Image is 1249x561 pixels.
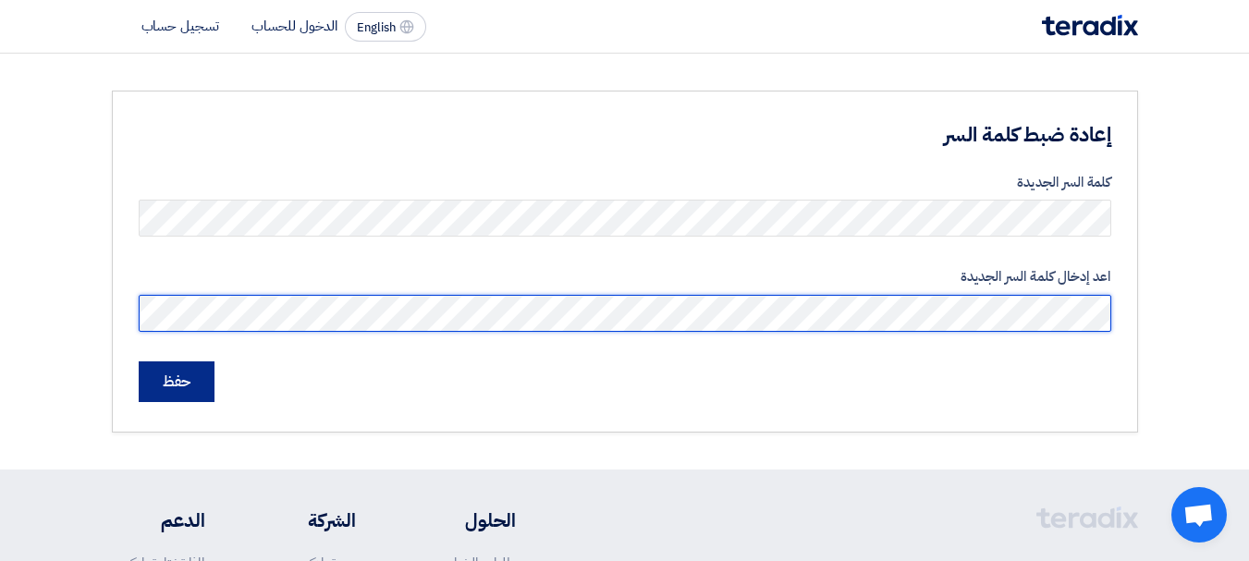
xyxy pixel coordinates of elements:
li: الدعم [112,506,205,534]
li: تسجيل حساب [141,16,219,36]
label: اعد إدخال كلمة السر الجديدة [139,266,1111,287]
img: Teradix logo [1042,15,1138,36]
label: كلمة السر الجديدة [139,172,1111,193]
span: English [357,21,396,34]
li: الشركة [260,506,356,534]
input: حفظ [139,361,214,402]
li: الحلول [411,506,516,534]
h3: إعادة ضبط كلمة السر [576,121,1111,150]
a: Open chat [1171,487,1227,543]
button: English [345,12,426,42]
li: الدخول للحساب [251,16,337,36]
